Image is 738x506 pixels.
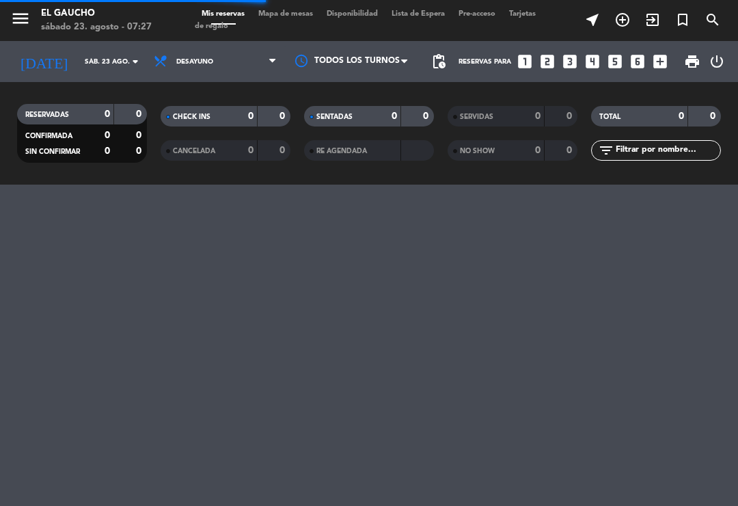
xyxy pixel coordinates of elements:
[674,12,691,28] i: turned_in_not
[538,53,556,70] i: looks_two
[105,146,110,156] strong: 0
[644,12,661,28] i: exit_to_app
[710,111,718,121] strong: 0
[423,111,431,121] strong: 0
[25,148,80,155] span: SIN CONFIRMAR
[41,7,152,21] div: El Gaucho
[316,148,367,155] span: RE AGENDADA
[127,53,143,70] i: arrow_drop_down
[561,53,579,70] i: looks_3
[136,109,144,119] strong: 0
[105,109,110,119] strong: 0
[452,10,502,18] span: Pre-acceso
[629,53,646,70] i: looks_6
[25,111,69,118] span: RESERVADAS
[607,8,638,31] span: RESERVAR MESA
[105,131,110,140] strong: 0
[176,58,213,66] span: Desayuno
[136,146,144,156] strong: 0
[566,146,575,155] strong: 0
[385,10,452,18] span: Lista de Espera
[614,143,720,158] input: Filtrar por nombre...
[460,114,493,120] span: SERVIDAS
[41,21,152,34] div: sábado 23. agosto - 07:27
[709,53,725,70] i: power_settings_new
[566,111,575,121] strong: 0
[535,146,541,155] strong: 0
[606,53,624,70] i: looks_5
[684,53,700,70] span: print
[516,53,534,70] i: looks_one
[598,142,614,159] i: filter_list
[705,12,721,28] i: search
[614,12,631,28] i: add_circle_outline
[460,148,495,155] span: NO SHOW
[248,111,254,121] strong: 0
[638,8,668,31] span: WALK IN
[173,148,215,155] span: CANCELADA
[599,114,620,120] span: TOTAL
[279,146,288,155] strong: 0
[698,8,728,31] span: BUSCAR
[651,53,669,70] i: add_box
[584,12,601,28] i: near_me
[392,111,397,121] strong: 0
[279,111,288,121] strong: 0
[535,111,541,121] strong: 0
[195,10,251,18] span: Mis reservas
[10,8,31,34] button: menu
[320,10,385,18] span: Disponibilidad
[430,53,447,70] span: pending_actions
[316,114,353,120] span: SENTADAS
[251,10,320,18] span: Mapa de mesas
[10,47,78,76] i: [DATE]
[706,41,728,82] div: LOG OUT
[679,111,684,121] strong: 0
[25,133,72,139] span: CONFIRMADA
[248,146,254,155] strong: 0
[668,8,698,31] span: Reserva especial
[173,114,210,120] span: CHECK INS
[584,53,601,70] i: looks_4
[136,131,144,140] strong: 0
[10,8,31,29] i: menu
[459,58,511,66] span: Reservas para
